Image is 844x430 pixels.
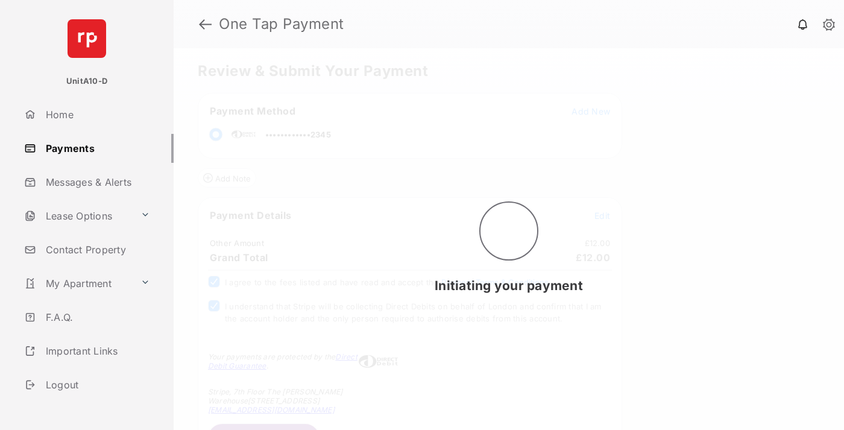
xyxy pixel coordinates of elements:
[19,337,155,365] a: Important Links
[219,17,344,31] strong: One Tap Payment
[19,100,174,129] a: Home
[19,370,174,399] a: Logout
[19,201,136,230] a: Lease Options
[19,168,174,197] a: Messages & Alerts
[68,19,106,58] img: svg+xml;base64,PHN2ZyB4bWxucz0iaHR0cDovL3d3dy53My5vcmcvMjAwMC9zdmciIHdpZHRoPSI2NCIgaGVpZ2h0PSI2NC...
[19,235,174,264] a: Contact Property
[435,278,583,293] span: Initiating your payment
[19,269,136,298] a: My Apartment
[66,75,107,87] p: UnitA10-D
[19,303,174,332] a: F.A.Q.
[19,134,174,163] a: Payments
